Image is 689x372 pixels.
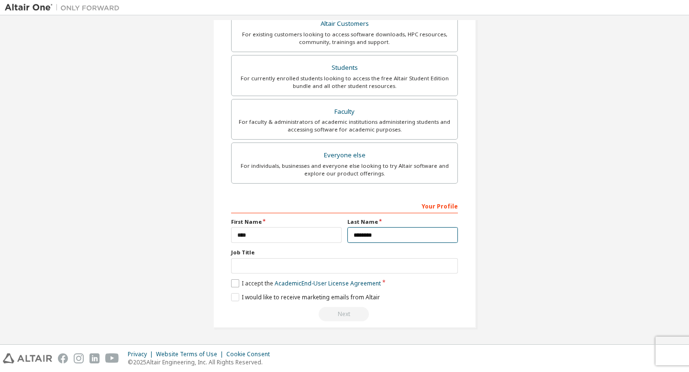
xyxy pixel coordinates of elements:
[231,279,381,287] label: I accept the
[3,353,52,363] img: altair_logo.svg
[237,17,452,31] div: Altair Customers
[237,61,452,75] div: Students
[105,353,119,363] img: youtube.svg
[226,350,276,358] div: Cookie Consent
[231,249,458,256] label: Job Title
[237,75,452,90] div: For currently enrolled students looking to access the free Altair Student Edition bundle and all ...
[5,3,124,12] img: Altair One
[347,218,458,226] label: Last Name
[237,118,452,133] div: For faculty & administrators of academic institutions administering students and accessing softwa...
[231,307,458,321] div: Read and acccept EULA to continue
[231,218,342,226] label: First Name
[74,353,84,363] img: instagram.svg
[237,162,452,177] div: For individuals, businesses and everyone else looking to try Altair software and explore our prod...
[231,198,458,213] div: Your Profile
[156,350,226,358] div: Website Terms of Use
[237,31,452,46] div: For existing customers looking to access software downloads, HPC resources, community, trainings ...
[128,358,276,366] p: © 2025 Altair Engineering, Inc. All Rights Reserved.
[275,279,381,287] a: Academic End-User License Agreement
[128,350,156,358] div: Privacy
[237,105,452,119] div: Faculty
[237,149,452,162] div: Everyone else
[231,293,380,301] label: I would like to receive marketing emails from Altair
[89,353,100,363] img: linkedin.svg
[58,353,68,363] img: facebook.svg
